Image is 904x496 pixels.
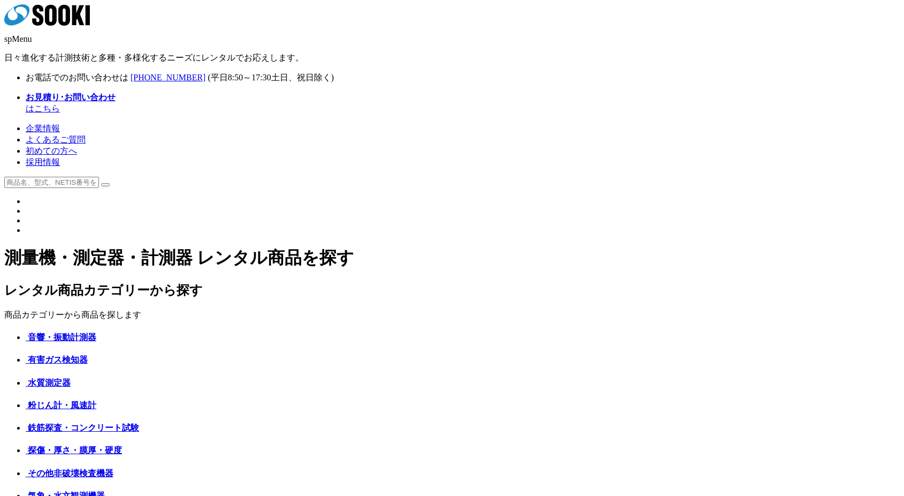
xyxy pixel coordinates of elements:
a: 企業情報 [26,124,60,133]
p: 商品カテゴリーから商品を探します [4,310,900,321]
a: 水質測定器 [26,378,71,387]
a: お見積り･お問い合わせはこちら [26,93,116,113]
span: 音響・振動計測器 [28,333,96,342]
span: 水質測定器 [28,378,71,387]
a: 鉄筋探査・コンクリート試験 [26,423,139,432]
span: 有害ガス検知器 [28,355,88,364]
a: 初めての方へ [26,146,77,155]
span: spMenu [4,34,32,43]
span: 17:30 [251,73,271,82]
h2: レンタル商品カテゴリーから探す [4,282,900,299]
span: はこちら [26,93,116,113]
span: 鉄筋探査・コンクリート試験 [28,423,139,432]
span: 8:50 [228,73,243,82]
span: 探傷・厚さ・膜厚・硬度 [28,446,122,455]
a: 探傷・厚さ・膜厚・硬度 [26,446,122,455]
a: その他非破壊検査機器 [26,469,113,478]
a: 有害ガス検知器 [26,355,88,364]
span: 粉じん計・風速計 [28,401,96,410]
a: [PHONE_NUMBER] [131,73,205,82]
strong: お見積り･お問い合わせ [26,93,116,102]
a: 粉じん計・風速計 [26,401,96,410]
p: 日々進化する計測技術と多種・多様化するニーズにレンタルでお応えします。 [4,52,900,64]
input: 商品名、型式、NETIS番号を入力してください [4,177,99,188]
a: よくあるご質問 [26,135,86,144]
span: (平日 ～ 土日、祝日除く) [208,73,334,82]
a: 音響・振動計測器 [26,333,96,342]
span: その他非破壊検査機器 [28,469,113,478]
span: お電話でのお問い合わせは [26,73,128,82]
a: 採用情報 [26,157,60,167]
h1: 測量機・測定器・計測器 レンタル商品を探す [4,246,900,270]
